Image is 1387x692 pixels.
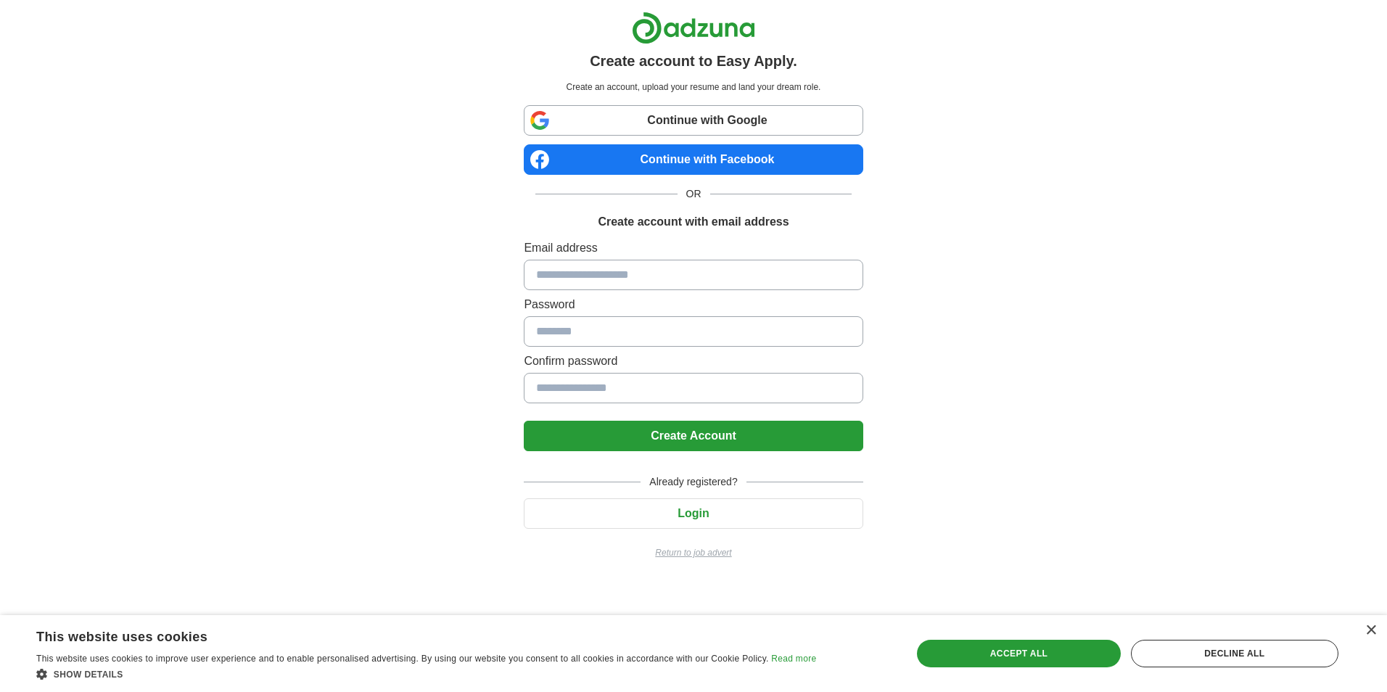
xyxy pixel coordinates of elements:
[524,546,863,559] a: Return to job advert
[917,640,1120,667] div: Accept all
[524,421,863,451] button: Create Account
[641,474,746,490] span: Already registered?
[524,105,863,136] a: Continue with Google
[590,50,797,72] h1: Create account to Easy Apply.
[54,670,123,680] span: Show details
[524,239,863,257] label: Email address
[524,498,863,529] button: Login
[524,353,863,370] label: Confirm password
[1131,640,1338,667] div: Decline all
[632,12,755,44] img: Adzuna logo
[36,667,816,681] div: Show details
[36,624,780,646] div: This website uses cookies
[524,507,863,519] a: Login
[598,213,789,231] h1: Create account with email address
[678,186,710,202] span: OR
[524,296,863,313] label: Password
[1365,625,1376,636] div: Close
[524,144,863,175] a: Continue with Facebook
[771,654,816,664] a: Read more, opens a new window
[36,654,769,664] span: This website uses cookies to improve user experience and to enable personalised advertising. By u...
[527,81,860,94] p: Create an account, upload your resume and land your dream role.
